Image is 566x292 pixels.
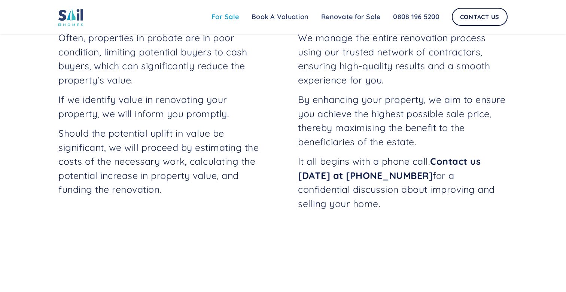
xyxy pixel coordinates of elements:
[298,155,481,181] strong: Contact us [DATE] at [PHONE_NUMBER]
[245,9,315,24] a: Book A Valuation
[58,31,268,87] p: Often, properties in probate are in poor condition, limiting potential buyers to cash buyers, whi...
[298,154,508,210] p: It all begins with a phone call. for a confidential discussion about improving and selling your h...
[452,8,508,26] a: Contact Us
[205,9,245,24] a: For Sale
[58,92,268,121] p: If we identify value in renovating your property, we will inform you promptly.
[387,9,446,24] a: 0808 196 5200
[298,92,508,149] p: By enhancing your property, we aim to ensure you achieve the highest possible sale price, thereby...
[298,31,508,87] p: We manage the entire renovation process using our trusted network of contractors, ensuring high-q...
[58,7,83,26] img: sail home logo colored
[315,9,387,24] a: Renovate for Sale
[58,126,268,197] p: Should the potential uplift in value be significant, we will proceed by estimating the costs of t...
